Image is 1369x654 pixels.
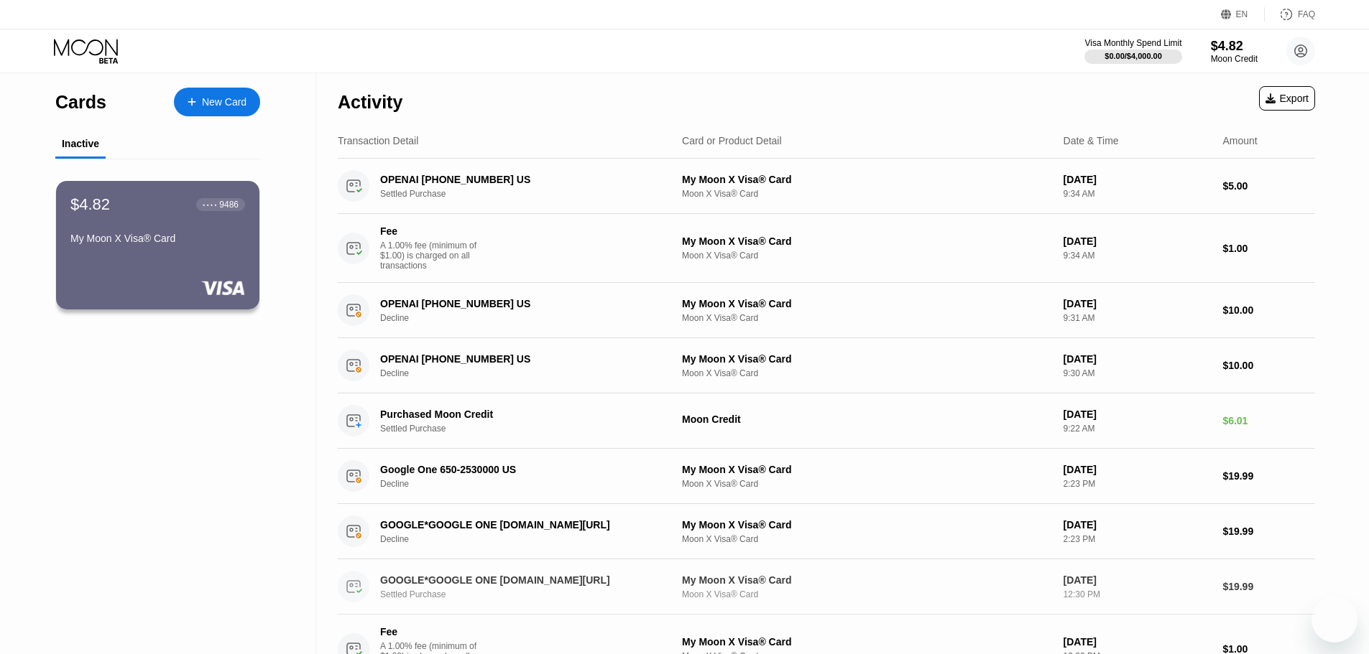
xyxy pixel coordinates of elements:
div: Inactive [62,138,99,149]
div: Settled Purchase [380,589,680,599]
div: $19.99 [1222,470,1315,482]
div: Moon X Visa® Card [682,479,1052,489]
div: $1.00 [1222,243,1315,254]
div: [DATE] [1064,636,1212,648]
div: [DATE] [1064,519,1212,531]
div: [DATE] [1064,298,1212,309]
div: 2:23 PM [1064,479,1212,489]
div: $19.99 [1222,525,1315,537]
div: 12:30 PM [1064,589,1212,599]
div: Purchased Moon CreditSettled PurchaseMoon Credit[DATE]9:22 AM$6.01 [338,393,1315,449]
div: Purchased Moon Credit [380,408,659,420]
div: EN [1236,9,1248,19]
div: FAQ [1298,9,1315,19]
div: OPENAI [PHONE_NUMBER] USSettled PurchaseMy Moon X Visa® CardMoon X Visa® Card[DATE]9:34 AM$5.00 [338,159,1315,214]
div: $4.82 [1211,39,1258,54]
div: OPENAI [PHONE_NUMBER] USDeclineMy Moon X Visa® CardMoon X Visa® Card[DATE]9:31 AM$10.00 [338,283,1315,338]
div: OPENAI [PHONE_NUMBER] US [380,174,659,185]
div: [DATE] [1064,408,1212,420]
div: Decline [380,368,680,378]
div: Settled Purchase [380,189,680,199]
div: 2:23 PM [1064,534,1212,544]
div: Card or Product Detail [682,135,782,146]
div: 9:31 AM [1064,313,1212,323]
div: New Card [202,96,246,108]
div: $4.82Moon Credit [1211,39,1258,64]
div: 9486 [219,200,239,210]
div: Decline [380,479,680,489]
div: Settled Purchase [380,424,680,434]
div: Fee [380,225,481,237]
div: GOOGLE*GOOGLE ONE [DOMAIN_NAME][URL] [380,519,659,531]
div: ● ● ● ● [203,202,217,207]
div: A 1.00% fee (minimum of $1.00) is charged on all transactions [380,240,488,271]
div: Google One 650-2530000 USDeclineMy Moon X Visa® CardMoon X Visa® Card[DATE]2:23 PM$19.99 [338,449,1315,504]
div: $0.00 / $4,000.00 [1105,52,1162,60]
div: Moon X Visa® Card [682,251,1052,261]
div: Moon X Visa® Card [682,189,1052,199]
div: Moon X Visa® Card [682,313,1052,323]
div: FeeA 1.00% fee (minimum of $1.00) is charged on all transactionsMy Moon X Visa® CardMoon X Visa® ... [338,214,1315,283]
div: My Moon X Visa® Card [70,233,245,244]
div: My Moon X Visa® Card [682,298,1052,309]
div: Moon X Visa® Card [682,589,1052,599]
div: New Card [174,88,260,116]
div: My Moon X Visa® Card [682,636,1052,648]
div: 9:34 AM [1064,189,1212,199]
div: Transaction Detail [338,135,418,146]
div: $10.00 [1222,360,1315,371]
div: My Moon X Visa® Card [682,464,1052,475]
div: My Moon X Visa® Card [682,174,1052,185]
div: [DATE] [1064,235,1212,247]
div: [DATE] [1064,174,1212,185]
div: GOOGLE*GOOGLE ONE [DOMAIN_NAME][URL] [380,574,659,586]
div: Google One 650-2530000 US [380,464,659,475]
div: Decline [380,534,680,544]
div: My Moon X Visa® Card [682,353,1052,365]
div: $4.82● ● ● ●9486My Moon X Visa® Card [56,181,259,309]
div: 9:34 AM [1064,251,1212,261]
div: [DATE] [1064,464,1212,475]
div: Export [1266,93,1309,104]
div: Cards [55,92,106,113]
div: Decline [380,313,680,323]
div: $5.00 [1222,180,1315,192]
div: Moon Credit [1211,54,1258,64]
div: Moon Credit [682,414,1052,425]
div: EN [1221,7,1265,22]
div: My Moon X Visa® Card [682,574,1052,586]
div: Amount [1222,135,1257,146]
div: FAQ [1265,7,1315,22]
div: Date & Time [1064,135,1119,146]
div: GOOGLE*GOOGLE ONE [DOMAIN_NAME][URL]Settled PurchaseMy Moon X Visa® CardMoon X Visa® Card[DATE]12... [338,559,1315,615]
div: Fee [380,626,481,637]
div: Visa Monthly Spend Limit [1084,38,1181,48]
div: OPENAI [PHONE_NUMBER] USDeclineMy Moon X Visa® CardMoon X Visa® Card[DATE]9:30 AM$10.00 [338,338,1315,393]
div: [DATE] [1064,574,1212,586]
div: 9:22 AM [1064,424,1212,434]
div: $10.00 [1222,304,1315,316]
div: 9:30 AM [1064,368,1212,378]
div: $4.82 [70,195,110,214]
div: Visa Monthly Spend Limit$0.00/$4,000.00 [1084,38,1181,64]
div: Moon X Visa® Card [682,534,1052,544]
div: Export [1259,86,1315,111]
div: My Moon X Visa® Card [682,519,1052,531]
iframe: Кнопка запуска окна обмена сообщениями [1312,597,1358,643]
div: $19.99 [1222,581,1315,592]
div: OPENAI [PHONE_NUMBER] US [380,298,659,309]
div: GOOGLE*GOOGLE ONE [DOMAIN_NAME][URL]DeclineMy Moon X Visa® CardMoon X Visa® Card[DATE]2:23 PM$19.99 [338,504,1315,559]
div: OPENAI [PHONE_NUMBER] US [380,353,659,365]
div: Moon X Visa® Card [682,368,1052,378]
div: $6.01 [1222,415,1315,426]
div: Activity [338,92,402,113]
div: My Moon X Visa® Card [682,235,1052,247]
div: [DATE] [1064,353,1212,365]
